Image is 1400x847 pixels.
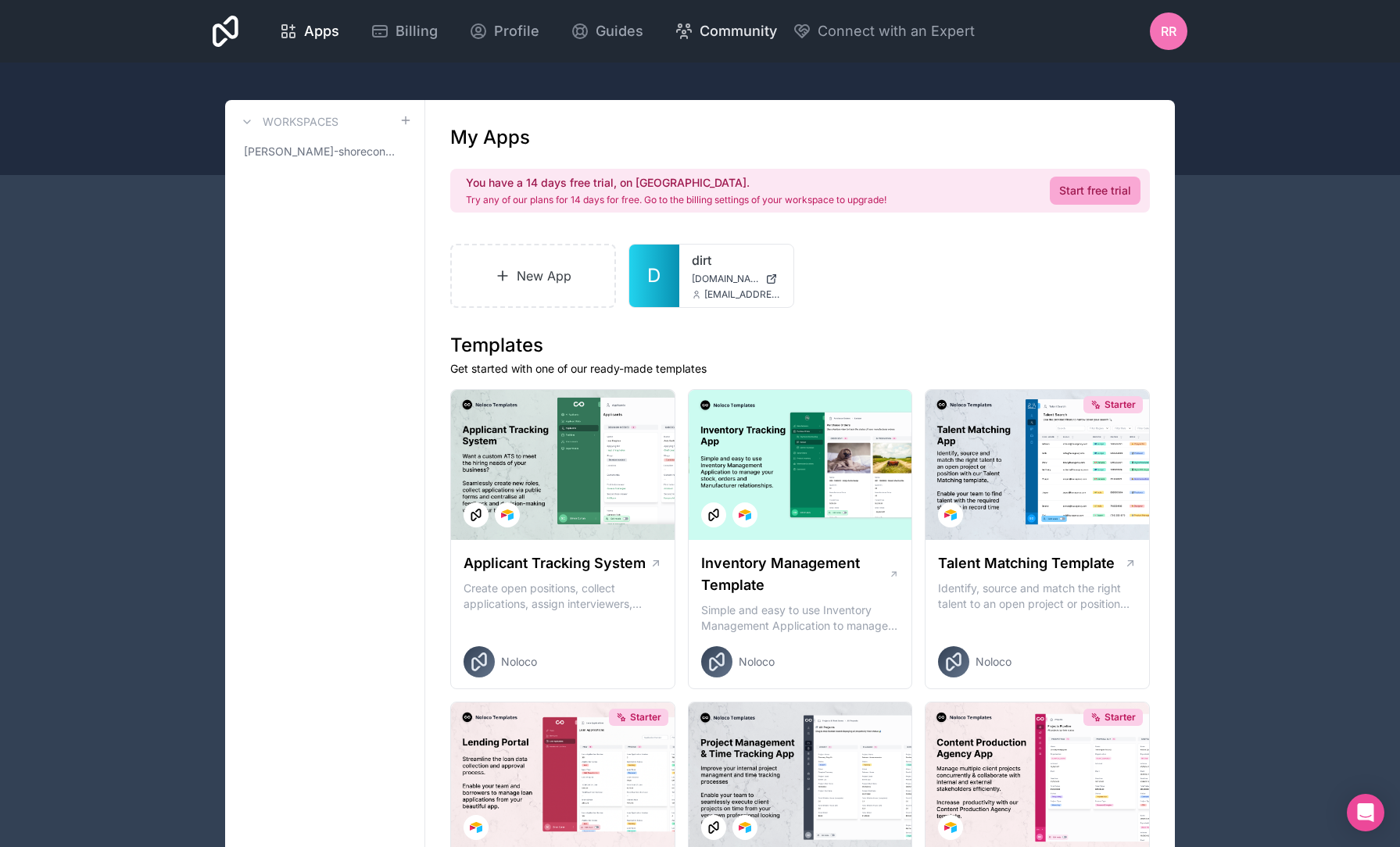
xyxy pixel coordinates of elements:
[938,552,1115,574] h1: Talent Matching Template
[1105,711,1136,724] span: Starter
[739,509,751,521] img: Airtable Logo
[976,654,1012,670] span: Noloco
[596,20,643,42] span: Guides
[304,20,339,42] span: Apps
[450,244,616,308] a: New App
[692,273,781,285] a: [DOMAIN_NAME]
[396,20,438,42] span: Billing
[701,552,889,596] h1: Inventory Management Template
[464,581,662,612] p: Create open positions, collect applications, assign interviewers, centralise candidate feedback a...
[466,175,886,191] h2: You have a 14 days free trial, on [GEOGRAPHIC_DATA].
[238,138,412,166] a: [PERSON_NAME]-shoreconsc-com-workspace
[267,14,352,48] a: Apps
[944,509,957,521] img: Airtable Logo
[1050,177,1140,205] a: Start free trial
[704,288,781,301] span: [EMAIL_ADDRESS][DOMAIN_NAME]
[739,821,751,834] img: Airtable Logo
[818,20,975,42] span: Connect with an Expert
[450,125,530,150] h1: My Apps
[494,20,539,42] span: Profile
[450,333,1150,358] h1: Templates
[450,361,1150,377] p: Get started with one of our ready-made templates
[244,144,399,159] span: [PERSON_NAME]-shoreconsc-com-workspace
[501,509,514,521] img: Airtable Logo
[501,654,537,670] span: Noloco
[662,14,790,48] a: Community
[358,14,450,48] a: Billing
[238,113,338,131] a: Workspaces
[1105,398,1136,411] span: Starter
[692,273,759,285] span: [DOMAIN_NAME]
[263,114,338,130] h3: Workspaces
[629,245,679,307] a: D
[647,263,661,288] span: D
[700,20,777,42] span: Community
[793,20,975,42] button: Connect with an Expert
[944,821,957,834] img: Airtable Logo
[1347,794,1384,831] div: Open Intercom Messenger
[466,194,886,206] p: Try any of our plans for 14 days for free. Go to the billing settings of your workspace to upgrade!
[464,552,646,574] h1: Applicant Tracking System
[1161,22,1176,41] span: Rr
[558,14,656,48] a: Guides
[692,251,781,270] a: dirt
[701,602,900,634] p: Simple and easy to use Inventory Management Application to manage your stock, orders and Manufact...
[457,14,552,48] a: Profile
[938,581,1137,612] p: Identify, source and match the right talent to an open project or position with our Talent Matchi...
[630,711,661,724] span: Starter
[739,654,775,670] span: Noloco
[470,821,482,834] img: Airtable Logo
